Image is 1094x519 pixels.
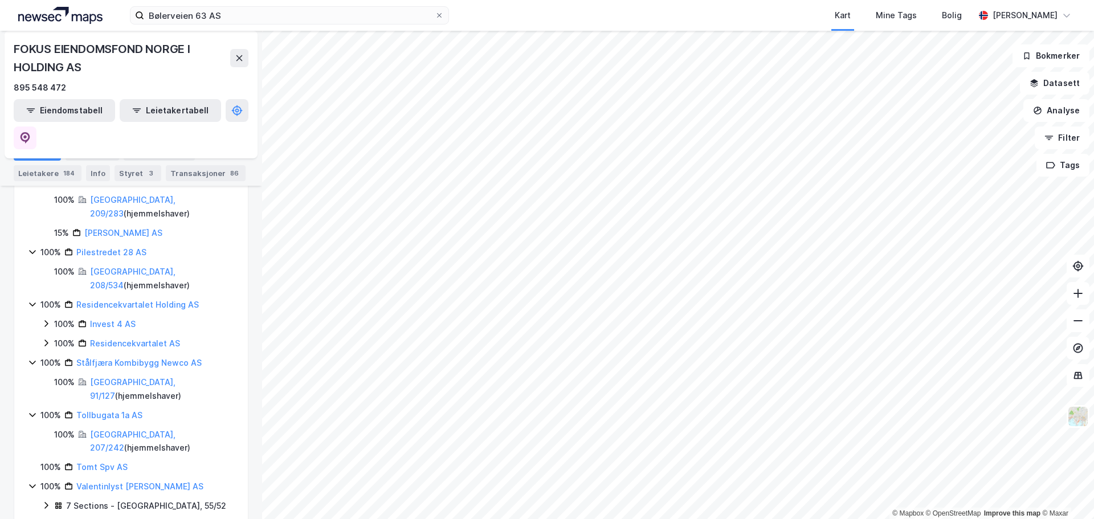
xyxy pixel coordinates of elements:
[54,337,75,350] div: 100%
[86,165,110,181] div: Info
[54,317,75,331] div: 100%
[876,9,917,22] div: Mine Tags
[90,195,175,218] a: [GEOGRAPHIC_DATA], 209/283
[54,193,75,207] div: 100%
[66,499,226,513] div: 7 Sections - [GEOGRAPHIC_DATA], 55/52
[76,300,199,309] a: Residencekvartalet Holding AS
[84,228,162,238] a: [PERSON_NAME] AS
[90,375,234,403] div: ( hjemmelshaver )
[40,460,61,474] div: 100%
[90,338,180,348] a: Residencekvartalet AS
[40,408,61,422] div: 100%
[993,9,1058,22] div: [PERSON_NAME]
[942,9,962,22] div: Bolig
[61,167,77,179] div: 184
[18,7,103,24] img: logo.a4113a55bc3d86da70a041830d287a7e.svg
[90,319,136,329] a: Invest 4 AS
[14,99,115,122] button: Eiendomstabell
[835,9,851,22] div: Kart
[1036,154,1089,177] button: Tags
[1067,406,1089,427] img: Z
[115,165,161,181] div: Styret
[228,167,241,179] div: 86
[144,7,435,24] input: Søk på adresse, matrikkel, gårdeiere, leietakere eller personer
[166,165,246,181] div: Transaksjoner
[76,358,202,367] a: Stålfjæra Kombibygg Newco AS
[892,509,924,517] a: Mapbox
[145,167,157,179] div: 3
[76,410,142,420] a: Tollbugata 1a AS
[76,247,146,257] a: Pilestredet 28 AS
[76,481,203,491] a: Valentinlyst [PERSON_NAME] AS
[1037,464,1094,519] iframe: Chat Widget
[120,99,221,122] button: Leietakertabell
[14,40,230,76] div: FOKUS EIENDOMSFOND NORGE I HOLDING AS
[14,81,66,95] div: 895 548 472
[54,265,75,279] div: 100%
[90,377,175,401] a: [GEOGRAPHIC_DATA], 91/127
[1020,72,1089,95] button: Datasett
[40,356,61,370] div: 100%
[1013,44,1089,67] button: Bokmerker
[90,265,234,292] div: ( hjemmelshaver )
[90,430,175,453] a: [GEOGRAPHIC_DATA], 207/242
[1035,126,1089,149] button: Filter
[90,428,234,455] div: ( hjemmelshaver )
[40,298,61,312] div: 100%
[90,193,234,220] div: ( hjemmelshaver )
[14,165,81,181] div: Leietakere
[40,480,61,493] div: 100%
[926,509,981,517] a: OpenStreetMap
[40,246,61,259] div: 100%
[1037,464,1094,519] div: Kontrollprogram for chat
[1023,99,1089,122] button: Analyse
[54,428,75,442] div: 100%
[90,267,175,290] a: [GEOGRAPHIC_DATA], 208/534
[76,462,128,472] a: Tomt Spv AS
[54,226,69,240] div: 15%
[54,375,75,389] div: 100%
[984,509,1040,517] a: Improve this map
